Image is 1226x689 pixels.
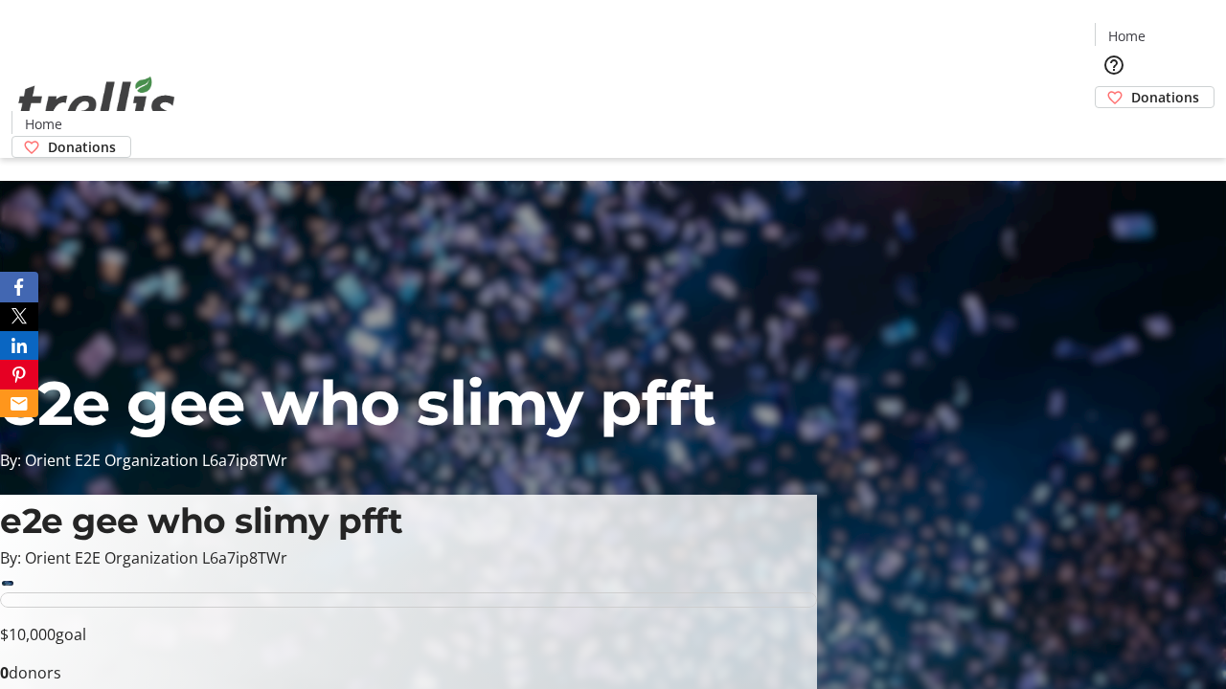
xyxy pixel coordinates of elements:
span: Home [25,114,62,134]
img: Orient E2E Organization L6a7ip8TWr's Logo [11,56,182,151]
a: Donations [1095,86,1215,108]
span: Donations [48,137,116,157]
span: Home [1108,26,1146,46]
button: Help [1095,46,1133,84]
button: Cart [1095,108,1133,146]
span: Donations [1131,87,1199,107]
a: Home [12,114,74,134]
a: Donations [11,136,131,158]
a: Home [1096,26,1157,46]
